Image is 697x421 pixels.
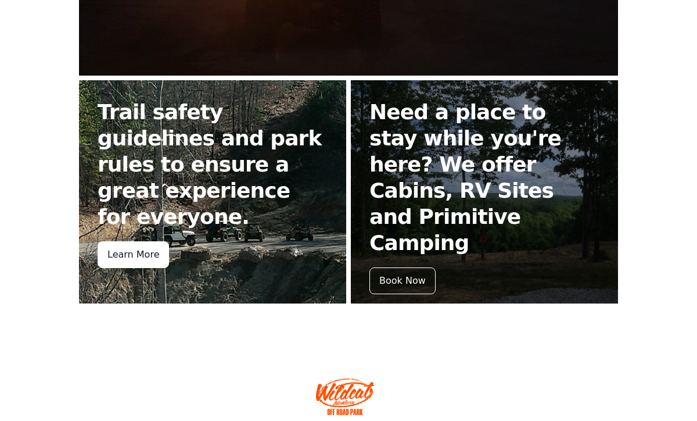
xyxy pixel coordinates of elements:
[316,378,374,415] img: Wildcat Offroad park
[351,80,618,304] a: Need a place to stay while you're here? We offer Cabins, RV Sites and Primitive Camping Book Now
[79,80,346,304] a: Trail safety guidelines and park rules to ensure a great experience for everyone. Learn More
[369,267,436,294] div: Book Now
[369,99,599,256] h2: Need a place to stay while you're here? We offer Cabins, RV Sites and Primitive Camping
[98,241,169,268] div: Learn More
[98,99,328,230] h2: Trail safety guidelines and park rules to ensure a great experience for everyone.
